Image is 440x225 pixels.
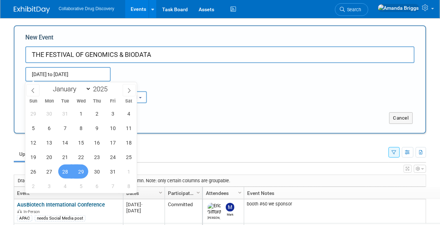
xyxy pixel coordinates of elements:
a: Participation [168,187,198,199]
span: February 5, 2025 [74,179,88,193]
span: Tue [57,99,73,104]
span: January 8, 2025 [74,121,88,135]
span: January 23, 2025 [90,150,104,164]
a: Column Settings [236,187,244,198]
td: Committed [165,199,202,224]
span: February 3, 2025 [42,179,56,193]
span: January 13, 2025 [42,136,56,150]
span: Column Settings [158,190,164,196]
div: Eric Gifford [208,215,220,220]
div: APAC [17,215,32,221]
span: Sat [121,99,137,104]
span: January 11, 2025 [122,121,136,135]
span: January 9, 2025 [90,121,104,135]
span: January 22, 2025 [74,150,88,164]
span: Column Settings [195,190,201,196]
span: Wed [73,99,89,104]
span: January 15, 2025 [74,136,88,150]
span: January 21, 2025 [58,150,72,164]
input: Name of Trade Show / Conference [25,46,415,63]
span: Column Settings [237,190,243,196]
span: January 3, 2025 [106,107,120,121]
div: Participation: [98,82,159,91]
span: January 29, 2025 [74,164,88,179]
span: January 1, 2025 [74,107,88,121]
span: February 6, 2025 [90,179,104,193]
span: Sun [25,99,41,104]
span: In-Person [24,209,42,214]
div: [DATE] [126,201,161,208]
span: Collaborative Drug Discovery [59,6,114,11]
a: Attendees [206,187,239,199]
span: January 26, 2025 [26,164,41,179]
span: - [141,202,143,207]
span: January 4, 2025 [122,107,136,121]
a: Column Settings [195,187,203,198]
span: January 6, 2025 [42,121,56,135]
span: January 24, 2025 [106,150,120,164]
button: Cancel [389,112,413,124]
span: January 30, 2025 [90,164,104,179]
span: January 19, 2025 [26,150,41,164]
span: December 31, 2024 [58,107,72,121]
span: Mon [41,99,57,104]
img: Amanda Briggs [378,4,419,12]
a: Search [335,3,368,16]
span: January 10, 2025 [106,121,120,135]
a: Event [17,187,118,199]
img: ExhibitDay [14,6,50,13]
span: January 31, 2025 [106,164,120,179]
span: January 18, 2025 [122,136,136,150]
span: January 2, 2025 [90,107,104,121]
span: January 7, 2025 [58,121,72,135]
span: Thu [89,99,105,104]
div: Mark Garlinghouse [224,212,237,216]
img: In-Person Event [17,209,22,213]
select: Month [50,84,91,93]
span: January 12, 2025 [26,136,41,150]
span: January 28, 2025 [58,164,72,179]
span: January 16, 2025 [90,136,104,150]
span: December 30, 2024 [42,107,56,121]
span: February 2, 2025 [26,179,41,193]
a: Column Settings [157,187,165,198]
label: New Event [25,33,54,45]
span: February 8, 2025 [122,179,136,193]
input: Year [91,85,113,93]
div: needs Social Media post [35,215,85,221]
div: Attendance / Format: [25,82,87,91]
img: Mark Garlinghouse [226,203,234,212]
img: Eric Gifford [208,203,221,214]
span: February 4, 2025 [58,179,72,193]
div: [DATE] [126,208,161,214]
span: February 1, 2025 [122,164,136,179]
span: January 25, 2025 [122,150,136,164]
span: January 20, 2025 [42,150,56,164]
span: Search [345,7,361,12]
span: January 14, 2025 [58,136,72,150]
a: AusBiotech International Conference [17,201,105,208]
span: Fri [105,99,121,104]
div: Drag a column header and drop it here to group by that column. Note: only certain columns are gro... [14,175,426,187]
span: December 29, 2024 [26,107,41,121]
span: January 27, 2025 [42,164,56,179]
a: Dates [126,187,160,199]
input: Start Date - End Date [25,67,111,82]
a: Upcoming2 [14,147,54,161]
span: January 17, 2025 [106,136,120,150]
span: January 5, 2025 [26,121,41,135]
span: February 7, 2025 [106,179,120,193]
